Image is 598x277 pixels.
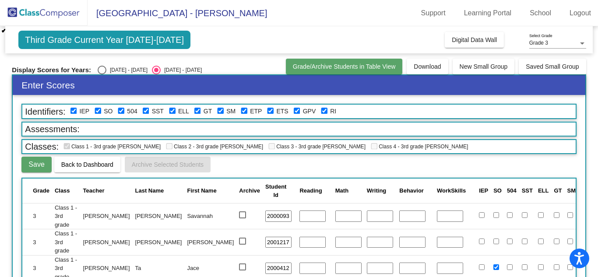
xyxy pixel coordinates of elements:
label: Student Success Team [152,107,164,116]
span: Archive Selected Students [132,161,204,168]
div: Reading [299,186,330,195]
span: Archive [239,187,260,194]
div: Last Name [135,186,164,195]
button: Archive Selected Students [125,157,211,172]
button: Download [407,59,448,74]
div: Student Id [265,182,294,200]
button: Saved Small Group [519,59,586,74]
span: Grade 3 [529,40,548,46]
div: Behavior [399,186,424,195]
button: New Small Group [453,59,515,74]
label: Speech Only [104,107,113,116]
span: Digital Data Wall [452,36,497,43]
div: Last Name [135,186,182,195]
span: SST [522,187,533,194]
div: Teacher [83,186,105,195]
td: [PERSON_NAME] [81,203,133,229]
div: WorkSkills [437,186,474,195]
span: Saved Small Group [526,63,579,70]
h3: Enter Scores [13,75,585,95]
div: Class [55,186,78,195]
span: Class 4 - 3rd grade [PERSON_NAME] [371,144,468,150]
td: Savannah [184,203,236,229]
div: Writing [367,186,387,195]
span: 504 [507,187,517,194]
td: [PERSON_NAME] [184,229,236,256]
span: Class 2 - 3rd grade [PERSON_NAME] [166,144,263,150]
div: [DATE] - [DATE] [106,66,148,74]
div: First Name [187,186,216,195]
span: Classes: [22,140,61,153]
span: Third Grade Current Year [DATE]-[DATE] [18,31,190,49]
div: Math [335,186,348,195]
span: Download [414,63,441,70]
label: 504 Plan [127,107,137,116]
td: 3 [22,229,52,256]
div: WorkSkills [437,186,466,195]
div: Teacher [83,186,130,195]
label: English Language Learner [178,107,189,116]
button: Grade/Archive Students in Table View [286,59,403,74]
span: Class 3 - 3rd grade [PERSON_NAME] [268,144,366,150]
div: Student Id [265,182,286,200]
a: Support [414,6,453,20]
label: Staff Member [226,107,236,116]
span: SM [567,187,576,194]
a: School [523,6,558,20]
label: Reading Intervention [330,107,336,116]
span: GT [554,187,562,194]
td: [PERSON_NAME] [81,229,133,256]
button: Save [21,157,51,172]
span: SO [493,187,502,194]
button: Back to Dashboard [54,157,120,172]
div: First Name [187,186,234,195]
span: New Small Group [460,63,508,70]
span: Identifiers: [22,105,68,118]
span: Class 1 - 3rd grade [PERSON_NAME] [63,144,161,150]
div: Writing [367,186,394,195]
span: Display Scores for Years: [12,66,91,74]
span: ELL [538,187,549,194]
span: Save [28,161,44,168]
span: Assessments: [22,123,82,135]
div: Math [335,186,362,195]
span: Grade/Archive Students in Table View [293,63,396,70]
th: Grade [22,179,52,203]
span: IEP [479,187,488,194]
span: Back to Dashboard [61,161,113,168]
a: Learning Portal [457,6,519,20]
td: Class 1 - 3rd grade [52,203,81,229]
label: Gifted and Talented [204,107,212,116]
td: [PERSON_NAME] [133,203,185,229]
label: Good Parent Volunteer [303,107,316,116]
div: Class [55,186,70,195]
div: Behavior [399,186,432,195]
label: Extra Time (Student) [276,107,288,116]
span: [GEOGRAPHIC_DATA] - [PERSON_NAME] [88,6,267,20]
label: Individualized Education Plan [80,107,90,116]
td: [PERSON_NAME] [133,229,185,256]
a: Logout [563,6,598,20]
mat-radio-group: Select an option [98,66,202,74]
label: Extra time (parent) [250,107,262,116]
div: Reading [299,186,322,195]
div: [DATE] - [DATE] [161,66,202,74]
td: Class 1 - 3rd grade [52,229,81,256]
td: 3 [22,203,52,229]
button: Digital Data Wall [445,32,504,48]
